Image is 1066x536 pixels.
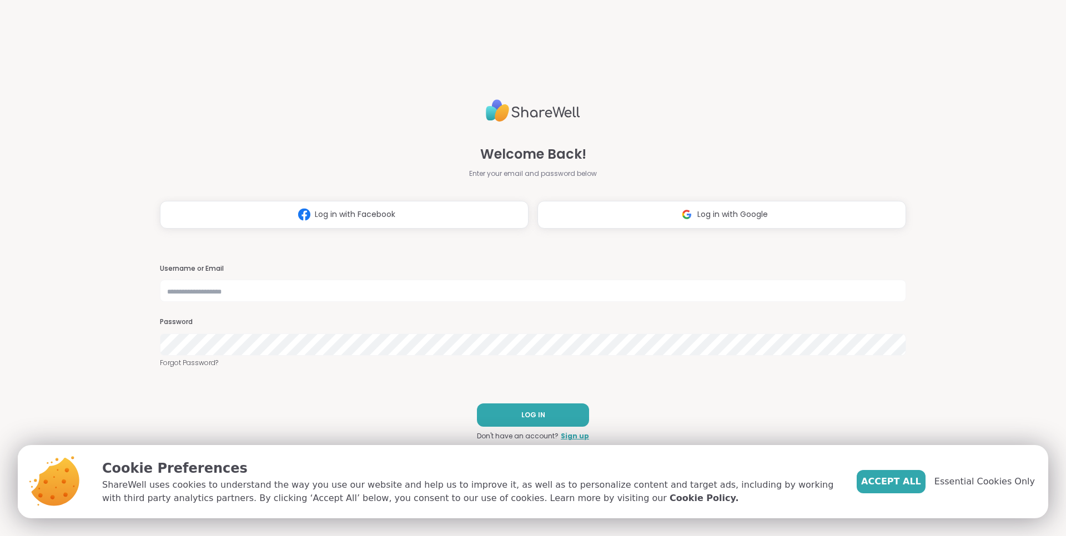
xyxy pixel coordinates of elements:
[486,95,580,127] img: ShareWell Logo
[102,458,839,478] p: Cookie Preferences
[160,358,906,368] a: Forgot Password?
[670,492,738,505] a: Cookie Policy.
[477,431,559,441] span: Don't have an account?
[697,209,768,220] span: Log in with Google
[160,201,529,229] button: Log in with Facebook
[521,410,545,420] span: LOG IN
[160,264,906,274] h3: Username or Email
[561,431,589,441] a: Sign up
[294,204,315,225] img: ShareWell Logomark
[537,201,906,229] button: Log in with Google
[857,470,926,493] button: Accept All
[477,403,589,427] button: LOG IN
[160,317,906,327] h3: Password
[480,144,586,164] span: Welcome Back!
[934,475,1035,488] span: Essential Cookies Only
[861,475,921,488] span: Accept All
[676,204,697,225] img: ShareWell Logomark
[102,478,839,505] p: ShareWell uses cookies to understand the way you use our website and help us to improve it, as we...
[469,169,597,179] span: Enter your email and password below
[315,209,395,220] span: Log in with Facebook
